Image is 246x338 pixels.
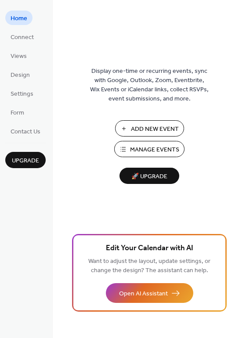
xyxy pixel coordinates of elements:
[90,67,209,104] span: Display one-time or recurring events, sync with Google, Outlook, Zoom, Eventbrite, Wix Events or ...
[11,71,30,80] span: Design
[5,105,29,119] a: Form
[11,108,24,118] span: Form
[5,152,46,168] button: Upgrade
[11,14,27,23] span: Home
[11,33,34,42] span: Connect
[11,127,40,137] span: Contact Us
[114,141,184,157] button: Manage Events
[119,168,179,184] button: 🚀 Upgrade
[88,255,210,277] span: Want to adjust the layout, update settings, or change the design? The assistant can help.
[106,242,193,255] span: Edit Your Calendar with AI
[5,86,39,101] a: Settings
[119,289,168,298] span: Open AI Assistant
[11,90,33,99] span: Settings
[5,124,46,138] a: Contact Us
[12,156,39,165] span: Upgrade
[5,29,39,44] a: Connect
[11,52,27,61] span: Views
[106,283,193,303] button: Open AI Assistant
[131,125,179,134] span: Add New Event
[5,11,33,25] a: Home
[5,48,32,63] a: Views
[115,120,184,137] button: Add New Event
[5,67,35,82] a: Design
[125,171,174,183] span: 🚀 Upgrade
[130,145,179,155] span: Manage Events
